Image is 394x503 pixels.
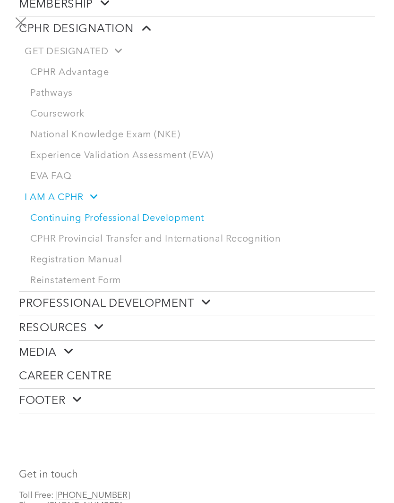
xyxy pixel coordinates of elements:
[25,166,375,187] a: EVA FAQ
[19,341,375,365] a: MEDIA
[19,389,375,413] a: FOOTER
[19,469,78,480] font: Get in touch
[25,104,375,125] a: Coursework
[19,365,375,388] a: CAREER CENTRE
[19,491,130,500] span: Toll Free:
[25,229,375,250] a: CPHR Provincial Transfer and International Recognition
[25,83,375,104] a: Pathways
[19,17,375,41] a: CPHR DESIGNATION
[25,125,375,145] a: National Knowledge Exam (NKE)
[19,292,375,316] a: PROFESSIONAL DEVELOPMENT
[25,145,375,166] a: Experience Validation Assessment (EVA)
[25,62,375,83] a: CPHR Advantage
[9,10,33,35] button: menu
[19,187,375,208] a: I AM A CPHR
[19,316,375,340] a: RESOURCES
[25,270,375,291] a: Reinstatement Form
[25,208,375,229] a: Continuing Professional Development
[25,250,375,270] a: Registration Manual
[19,41,375,62] a: GET DESIGNATED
